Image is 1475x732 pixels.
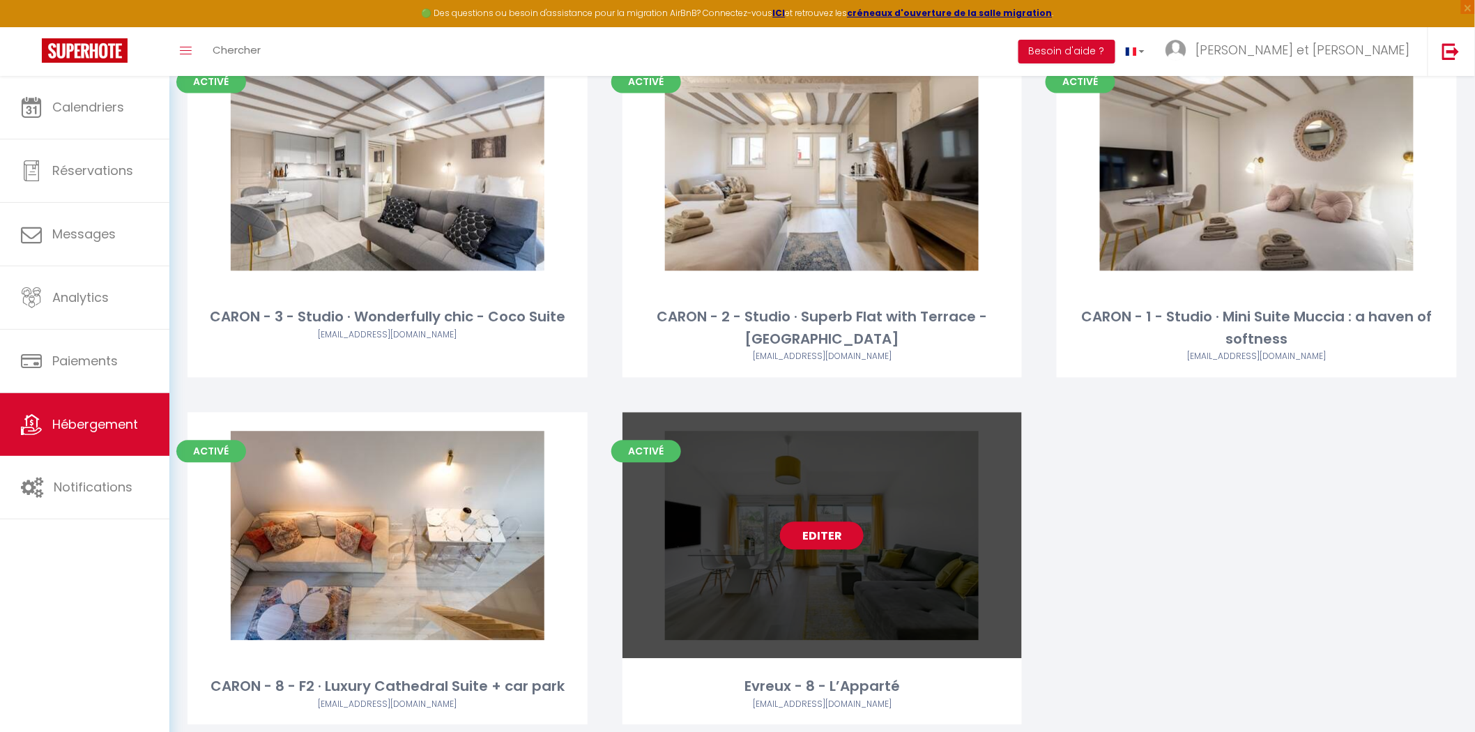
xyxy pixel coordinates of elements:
[11,6,53,47] button: Ouvrir le widget de chat LiveChat
[52,289,109,306] span: Analytics
[622,698,1023,711] div: Airbnb
[611,70,681,93] span: Activé
[622,350,1023,363] div: Airbnb
[52,98,124,116] span: Calendriers
[622,676,1023,697] div: Evreux - 8 - L’Apparté
[1018,40,1115,63] button: Besoin d'aide ?
[52,415,138,433] span: Hébergement
[848,7,1053,19] a: créneaux d'ouverture de la salle migration
[54,478,132,496] span: Notifications
[176,70,246,93] span: Activé
[1155,27,1428,76] a: ... [PERSON_NAME] et [PERSON_NAME]
[42,38,128,63] img: Super Booking
[1057,350,1457,363] div: Airbnb
[202,27,271,76] a: Chercher
[188,698,588,711] div: Airbnb
[1046,70,1115,93] span: Activé
[622,306,1023,350] div: CARON - 2 - Studio · Superb Flat with Terrace - [GEOGRAPHIC_DATA]
[213,43,261,57] span: Chercher
[611,440,681,462] span: Activé
[1166,40,1186,61] img: ...
[188,676,588,697] div: CARON - 8 - F2 · Luxury Cathedral Suite + car park
[780,521,864,549] a: Editer
[188,328,588,342] div: Airbnb
[176,440,246,462] span: Activé
[1442,43,1460,60] img: logout
[1195,41,1410,59] span: [PERSON_NAME] et [PERSON_NAME]
[1057,306,1457,350] div: CARON - 1 - Studio · Mini Suite Muccia : a haven of softness
[52,162,133,179] span: Réservations
[52,225,116,243] span: Messages
[52,352,118,369] span: Paiements
[773,7,786,19] a: ICI
[188,306,588,328] div: CARON - 3 - Studio · Wonderfully chic - Coco Suite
